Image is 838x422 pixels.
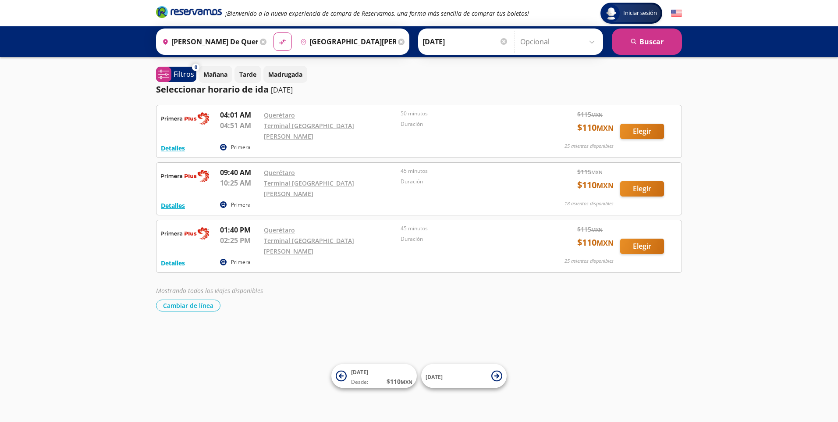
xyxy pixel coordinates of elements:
p: Duración [401,178,533,186]
p: 09:40 AM [220,167,259,178]
button: Cambiar de línea [156,300,220,311]
img: RESERVAMOS [161,167,209,185]
small: MXN [591,111,603,118]
p: 02:25 PM [220,235,259,246]
small: MXN [597,123,614,133]
button: Buscar [612,29,682,55]
p: 01:40 PM [220,225,259,235]
a: Querétaro [264,226,295,234]
small: MXN [591,169,603,175]
button: [DATE]Desde:$110MXN [331,364,417,388]
p: Primera [231,258,251,266]
small: MXN [401,379,412,385]
a: Terminal [GEOGRAPHIC_DATA][PERSON_NAME] [264,179,354,198]
button: English [671,8,682,19]
button: [DATE] [421,364,507,388]
span: $ 115 [577,225,603,234]
a: Terminal [GEOGRAPHIC_DATA][PERSON_NAME] [264,122,354,140]
input: Elegir Fecha [423,31,508,53]
p: 50 minutos [401,110,533,118]
a: Querétaro [264,168,295,177]
span: $ 110 [387,377,412,386]
button: Elegir [620,181,664,197]
span: Iniciar sesión [620,9,660,18]
span: 0 [195,64,197,71]
p: Filtros [174,69,194,79]
p: Duración [401,235,533,243]
span: [DATE] [351,368,368,376]
small: MXN [591,226,603,233]
p: 25 asientos disponibles [565,257,614,265]
p: Primera [231,143,251,151]
em: Mostrando todos los viajes disponibles [156,286,263,295]
p: Mañana [203,70,227,79]
p: 45 minutos [401,167,533,175]
button: Tarde [234,66,261,83]
button: Madrugada [263,66,307,83]
a: Querétaro [264,111,295,119]
p: 04:51 AM [220,120,259,131]
input: Opcional [520,31,599,53]
span: Desde: [351,378,368,386]
input: Buscar Origen [159,31,258,53]
p: Duración [401,120,533,128]
p: Tarde [239,70,256,79]
small: MXN [597,181,614,190]
button: Elegir [620,239,664,254]
span: $ 110 [577,179,614,192]
span: $ 115 [577,110,603,119]
p: 18 asientos disponibles [565,200,614,207]
button: Mañana [199,66,232,83]
p: Primera [231,201,251,209]
button: Detalles [161,143,185,153]
p: 10:25 AM [220,178,259,188]
small: MXN [597,238,614,248]
a: Brand Logo [156,5,222,21]
p: Madrugada [268,70,302,79]
button: Detalles [161,258,185,268]
span: [DATE] [426,373,443,380]
button: Detalles [161,201,185,210]
img: RESERVAMOS [161,225,209,242]
button: Elegir [620,124,664,139]
i: Brand Logo [156,5,222,18]
button: 0Filtros [156,67,196,82]
span: $ 110 [577,236,614,249]
p: Seleccionar horario de ida [156,83,269,96]
span: $ 115 [577,167,603,176]
em: ¡Bienvenido a la nueva experiencia de compra de Reservamos, una forma más sencilla de comprar tus... [225,9,529,18]
a: Terminal [GEOGRAPHIC_DATA][PERSON_NAME] [264,236,354,255]
p: 45 minutos [401,225,533,232]
p: 25 asientos disponibles [565,143,614,150]
img: RESERVAMOS [161,110,209,127]
span: $ 110 [577,121,614,134]
p: [DATE] [271,85,293,95]
p: 04:01 AM [220,110,259,120]
input: Buscar Destino [297,31,396,53]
